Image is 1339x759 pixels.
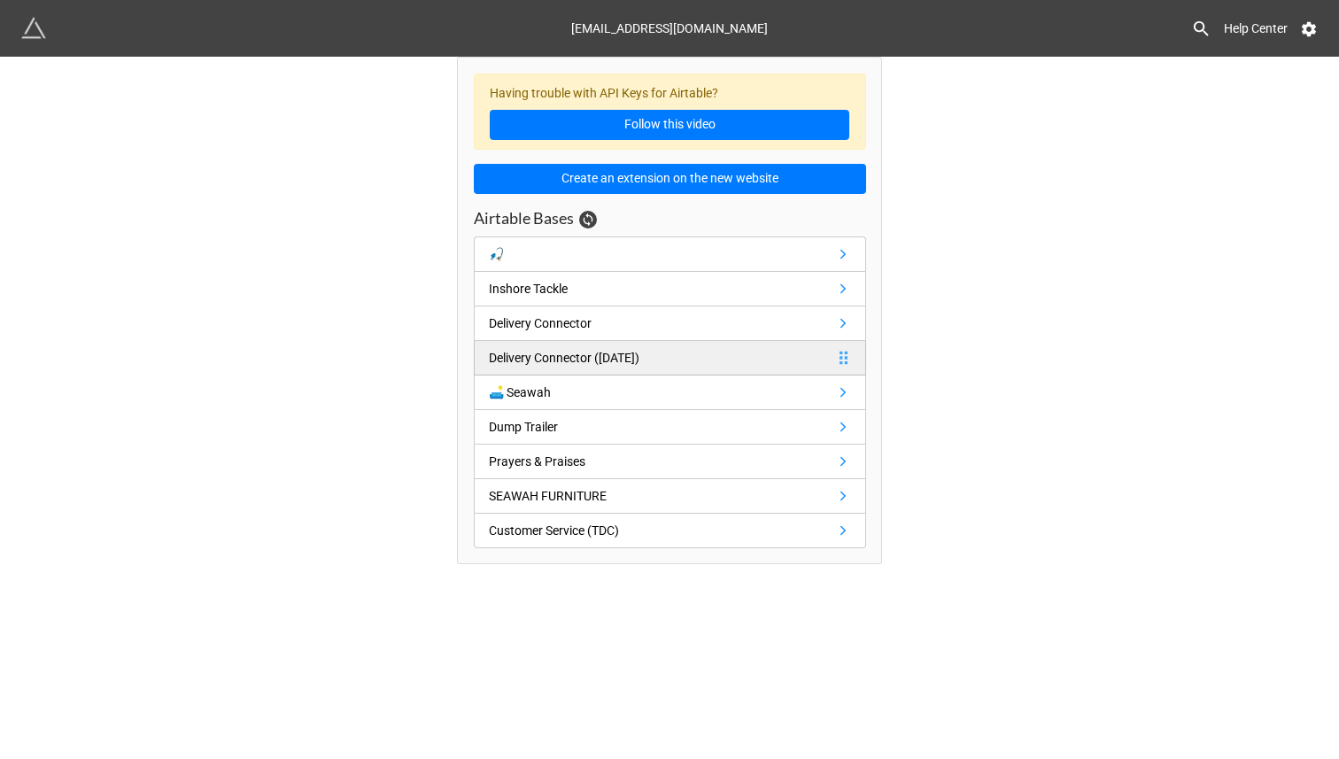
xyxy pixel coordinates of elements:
[1279,699,1321,741] iframe: Intercom live chat
[474,272,866,306] a: Inshore Tackle
[474,341,866,376] a: Delivery Connector ([DATE])
[489,417,558,437] div: Dump Trailer
[474,410,866,445] a: Dump Trailer
[489,521,619,540] div: Customer Service (TDC)
[489,244,504,264] div: 🎣
[489,486,607,506] div: SEAWAH FURNITURE
[579,211,597,228] a: Sync Base Structure
[474,74,866,151] div: Having trouble with API Keys for Airtable?
[489,314,592,333] div: Delivery Connector
[21,16,46,41] img: miniextensions-icon.73ae0678.png
[474,445,866,479] a: Prayers & Praises
[474,306,866,341] a: Delivery Connector
[571,12,768,44] div: [EMAIL_ADDRESS][DOMAIN_NAME]
[489,279,568,298] div: Inshore Tackle
[490,110,849,140] a: Follow this video
[474,479,866,514] a: SEAWAH FURNITURE
[474,514,866,548] a: Customer Service (TDC)
[474,164,866,194] button: Create an extension on the new website
[489,452,585,471] div: Prayers & Praises
[474,208,574,228] h3: Airtable Bases
[474,376,866,410] a: 🛋 Seawah
[1211,12,1300,44] a: Help Center
[489,348,639,368] div: Delivery Connector ([DATE])
[489,383,551,402] div: 🛋 Seawah
[474,236,866,272] a: 🎣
